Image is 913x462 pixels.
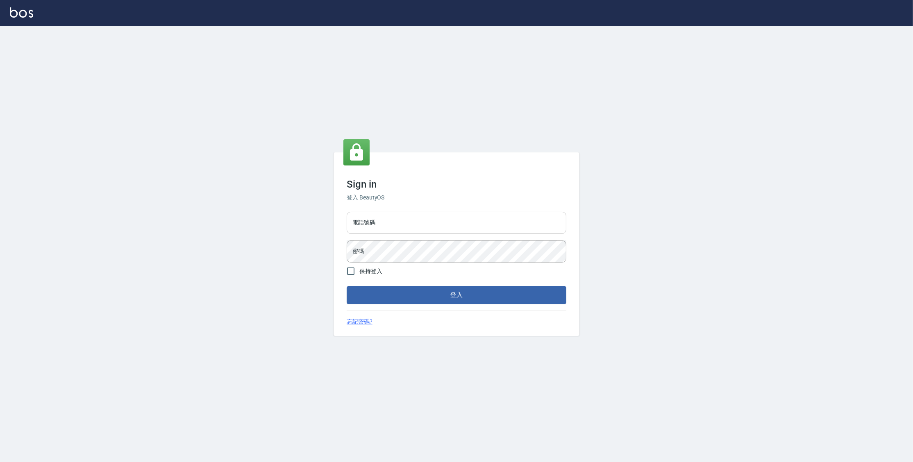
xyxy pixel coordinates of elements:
img: Logo [10,7,33,18]
h6: 登入 BeautyOS [347,193,566,202]
h3: Sign in [347,179,566,190]
a: 忘記密碼? [347,317,372,326]
span: 保持登入 [359,267,382,276]
button: 登入 [347,286,566,303]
